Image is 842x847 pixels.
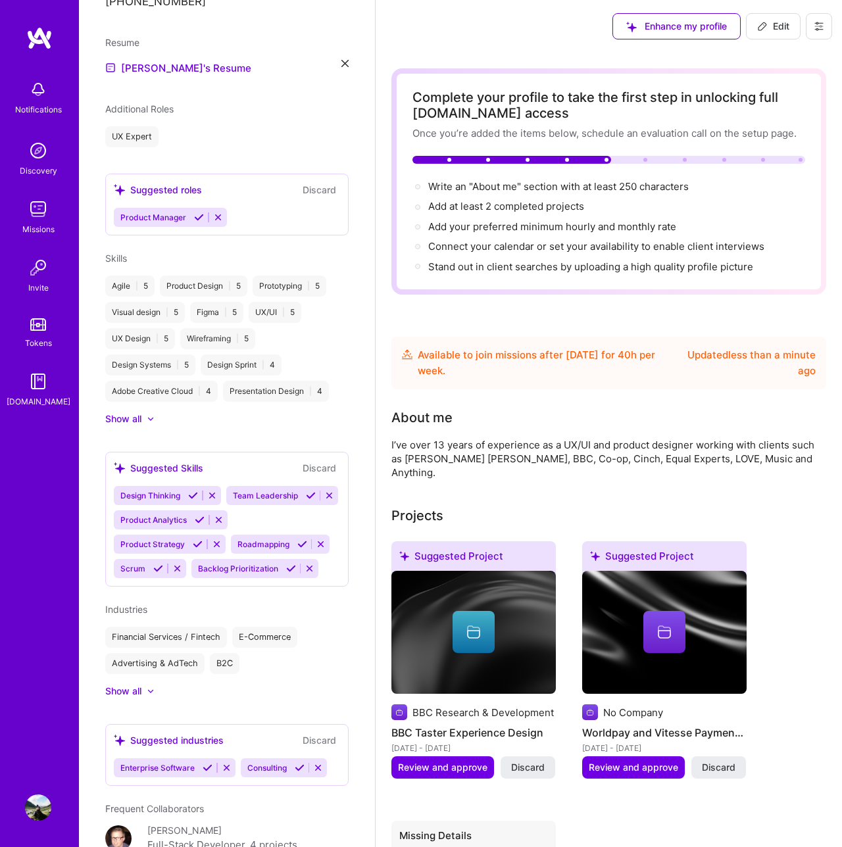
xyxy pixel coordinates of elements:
[201,354,282,375] div: Design Sprint 4
[105,62,116,73] img: Resume
[412,706,554,719] div: BBC Research & Development
[212,539,222,549] i: Reject
[590,551,600,561] i: icon SuggestedTeams
[153,564,163,573] i: Accept
[198,564,278,573] span: Backlog Prioritization
[105,803,204,814] span: Frequent Collaborators
[114,733,224,747] div: Suggested industries
[160,276,247,297] div: Product Design 5
[105,354,195,375] div: Design Systems 5
[25,254,51,281] img: Invite
[236,333,239,344] span: |
[612,13,741,39] button: Enhance my profile
[213,212,223,222] i: Reject
[214,515,224,525] i: Reject
[428,200,584,212] span: Add at least 2 completed projects
[172,564,182,573] i: Reject
[418,347,670,379] div: Available to join missions after [DATE] for h per week .
[120,539,185,549] span: Product Strategy
[237,539,289,549] span: Roadmapping
[391,756,494,779] button: Review and approve
[25,76,51,103] img: bell
[120,491,180,500] span: Design Thinking
[25,794,51,821] img: User Avatar
[691,756,746,779] button: Discard
[309,386,312,397] span: |
[20,164,57,178] div: Discovery
[25,368,51,395] img: guide book
[147,823,222,837] div: [PERSON_NAME]
[105,37,139,48] span: Resume
[316,539,326,549] i: Reject
[22,794,55,821] a: User Avatar
[603,706,663,719] div: No Company
[391,506,443,525] div: Projects
[412,89,805,121] div: Complete your profile to take the first step in unlocking full [DOMAIN_NAME] access
[313,763,323,773] i: Reject
[299,182,340,197] button: Discard
[136,281,138,291] span: |
[105,412,141,425] div: Show all
[25,196,51,222] img: teamwork
[166,307,168,318] span: |
[195,515,205,525] i: Accept
[180,328,255,349] div: Wireframing 5
[341,60,349,67] i: icon Close
[223,381,329,402] div: Presentation Design 4
[582,704,598,720] img: Company logo
[618,349,631,361] span: 40
[114,183,202,197] div: Suggested roles
[207,491,217,500] i: Reject
[105,328,175,349] div: UX Design 5
[282,307,285,318] span: |
[114,462,125,473] i: icon SuggestedTeams
[228,281,231,291] span: |
[7,395,70,408] div: [DOMAIN_NAME]
[25,336,52,350] div: Tokens
[210,653,239,674] div: B2C
[190,302,243,323] div: Figma 5
[305,564,314,573] i: Reject
[286,564,296,573] i: Accept
[120,212,186,222] span: Product Manager
[626,22,637,32] i: icon SuggestedTeams
[501,756,555,779] button: Discard
[757,20,789,33] span: Edit
[428,220,676,233] span: Add your preferred minimum hourly and monthly rate
[194,212,204,222] i: Accept
[391,704,407,720] img: Company logo
[306,491,316,500] i: Accept
[198,386,201,397] span: |
[307,281,310,291] span: |
[582,724,747,741] h4: Worldpay and Vitesse Payment Solutions Design
[702,761,735,774] span: Discard
[391,438,826,479] div: I’ve over 13 years of experience as a UX/UI and product designer working with clients such as [PE...
[582,756,685,779] button: Review and approve
[428,260,753,274] div: Stand out in client searches by uploading a high quality profile picture
[176,360,179,370] span: |
[589,761,678,774] span: Review and approve
[224,307,227,318] span: |
[299,733,340,748] button: Discard
[114,735,125,746] i: icon SuggestedTeams
[222,763,232,773] i: Reject
[105,126,159,147] div: UX Expert
[247,763,287,773] span: Consulting
[233,491,298,500] span: Team Leadership
[156,333,159,344] span: |
[193,539,203,549] i: Accept
[398,761,487,774] span: Review and approve
[391,741,556,755] div: [DATE] - [DATE]
[399,551,409,561] i: icon SuggestedTeams
[105,653,205,674] div: Advertising & AdTech
[626,20,727,33] span: Enhance my profile
[675,347,816,379] div: Updated less than a minute ago
[391,724,556,741] h4: BBC Taster Experience Design
[114,461,203,475] div: Suggested Skills
[105,276,155,297] div: Agile 5
[511,761,545,774] span: Discard
[299,460,340,475] button: Discard
[249,302,301,323] div: UX/UI 5
[105,381,218,402] div: Adobe Creative Cloud 4
[582,571,747,694] img: cover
